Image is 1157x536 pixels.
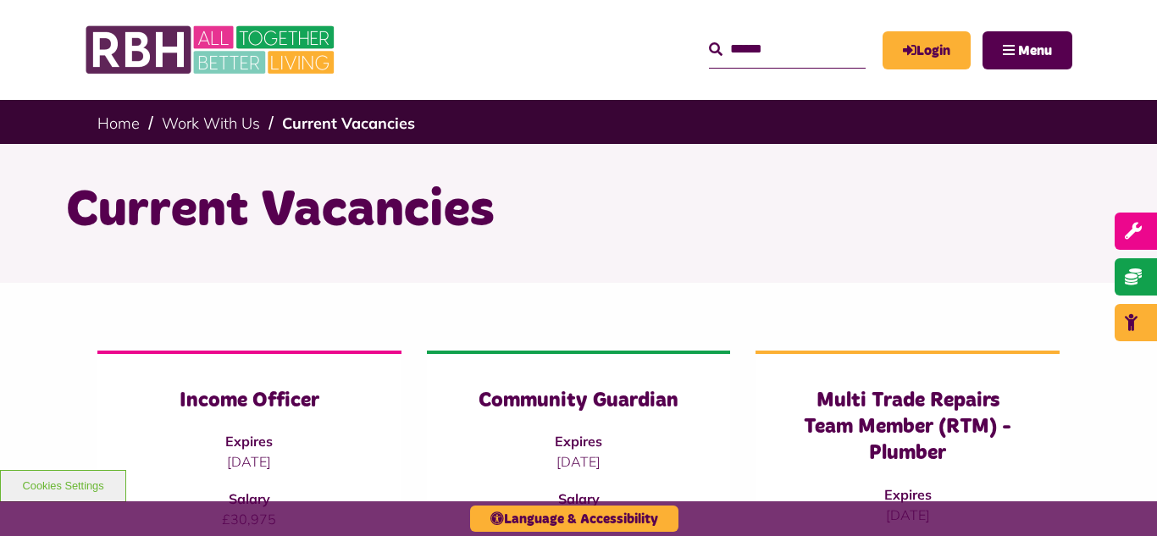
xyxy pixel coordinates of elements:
span: Menu [1018,44,1052,58]
h1: Current Vacancies [66,178,1091,244]
button: Language & Accessibility [470,506,678,532]
button: Navigation [983,31,1072,69]
p: [DATE] [131,451,368,472]
h3: Income Officer [131,388,368,414]
p: [DATE] [461,451,697,472]
strong: Expires [555,433,602,450]
iframe: Netcall Web Assistant for live chat [1081,460,1157,536]
a: Current Vacancies [282,113,415,133]
strong: Salary [558,490,600,507]
a: MyRBH [883,31,971,69]
img: RBH [85,17,339,83]
a: Work With Us [162,113,260,133]
strong: Expires [225,433,273,450]
a: Home [97,113,140,133]
strong: Salary [229,490,270,507]
h3: Multi Trade Repairs Team Member (RTM) - Plumber [789,388,1026,467]
h3: Community Guardian [461,388,697,414]
strong: Expires [884,486,932,503]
